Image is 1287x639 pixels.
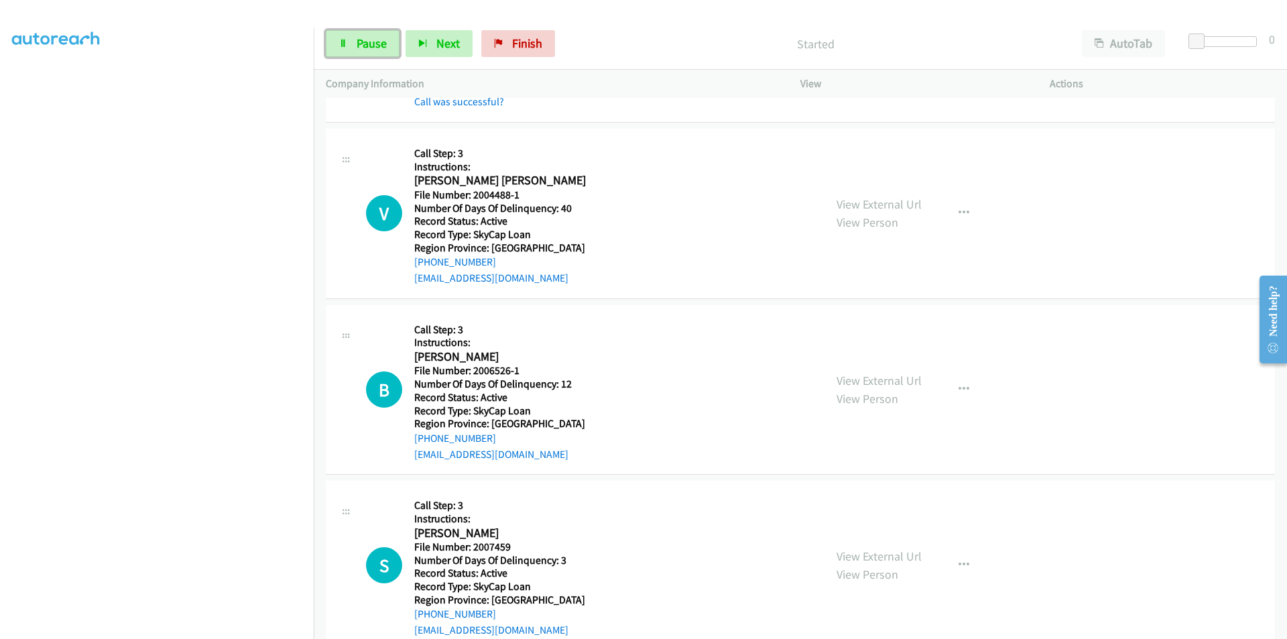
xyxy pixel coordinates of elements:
[1082,30,1165,57] button: AutoTab
[414,580,585,593] h5: Record Type: SkyCap Loan
[414,499,585,512] h5: Call Step: 3
[357,36,387,51] span: Pause
[414,432,496,445] a: [PHONE_NUMBER]
[837,196,922,212] a: View External Url
[366,371,402,408] h1: B
[366,547,402,583] div: The call is yet to be attempted
[414,554,585,567] h5: Number Of Days Of Delinquency: 3
[837,373,922,388] a: View External Url
[414,377,585,391] h5: Number Of Days Of Delinquency: 12
[414,540,585,554] h5: File Number: 2007459
[414,228,586,241] h5: Record Type: SkyCap Loan
[414,593,585,607] h5: Region Province: [GEOGRAPHIC_DATA]
[414,188,586,202] h5: File Number: 2004488-1
[573,35,1058,53] p: Started
[414,323,585,337] h5: Call Step: 3
[1050,76,1275,92] p: Actions
[800,76,1026,92] p: View
[414,95,504,108] a: Call was successful?
[414,526,585,541] h2: [PERSON_NAME]
[414,607,496,620] a: [PHONE_NUMBER]
[414,417,585,430] h5: Region Province: [GEOGRAPHIC_DATA]
[414,391,585,404] h5: Record Status: Active
[414,349,585,365] h2: [PERSON_NAME]
[414,404,585,418] h5: Record Type: SkyCap Loan
[414,160,586,174] h5: Instructions:
[414,336,585,349] h5: Instructions:
[366,547,402,583] h1: S
[1248,266,1287,373] iframe: Resource Center
[1269,30,1275,48] div: 0
[414,173,586,188] h2: [PERSON_NAME] [PERSON_NAME]
[414,624,568,636] a: [EMAIL_ADDRESS][DOMAIN_NAME]
[512,36,542,51] span: Finish
[414,202,586,215] h5: Number Of Days Of Delinquency: 40
[414,448,568,461] a: [EMAIL_ADDRESS][DOMAIN_NAME]
[414,512,585,526] h5: Instructions:
[414,241,586,255] h5: Region Province: [GEOGRAPHIC_DATA]
[414,364,585,377] h5: File Number: 2006526-1
[366,195,402,231] div: The call is yet to be attempted
[414,147,586,160] h5: Call Step: 3
[414,567,585,580] h5: Record Status: Active
[414,272,568,284] a: [EMAIL_ADDRESS][DOMAIN_NAME]
[837,548,922,564] a: View External Url
[837,567,898,582] a: View Person
[366,195,402,231] h1: V
[481,30,555,57] a: Finish
[1195,36,1257,47] div: Delay between calls (in seconds)
[406,30,473,57] button: Next
[326,30,400,57] a: Pause
[414,255,496,268] a: [PHONE_NUMBER]
[326,76,776,92] p: Company Information
[366,371,402,408] div: The call is yet to be attempted
[837,215,898,230] a: View Person
[837,391,898,406] a: View Person
[414,215,586,228] h5: Record Status: Active
[436,36,460,51] span: Next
